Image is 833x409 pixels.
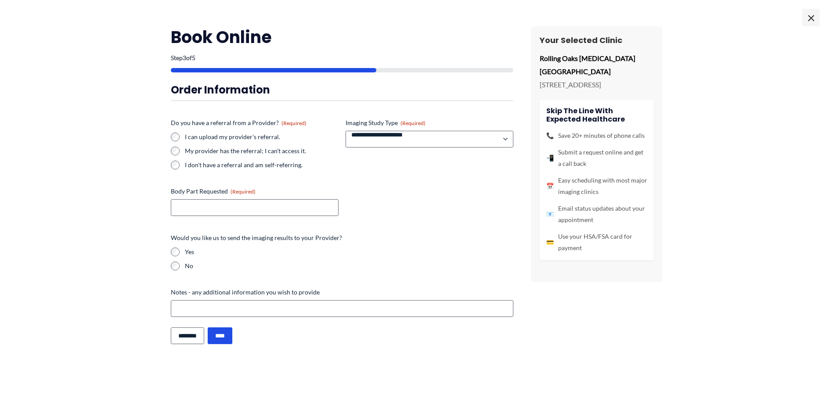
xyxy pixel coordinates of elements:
[171,26,513,48] h2: Book Online
[171,187,339,196] label: Body Part Requested
[546,175,647,197] li: Easy scheduling with most major imaging clinics
[546,231,647,254] li: Use your HSA/FSA card for payment
[540,78,654,91] p: [STREET_ADDRESS]
[171,55,513,61] p: Step of
[546,208,554,220] span: 📧
[546,130,647,141] li: Save 20+ minutes of phone calls
[546,152,554,164] span: 📲
[546,147,647,169] li: Submit a request online and get a call back
[183,54,186,61] span: 3
[546,237,554,248] span: 💳
[171,83,513,97] h3: Order Information
[546,107,647,123] h4: Skip the line with Expected Healthcare
[185,133,339,141] label: I can upload my provider's referral.
[185,147,339,155] label: My provider has the referral; I can't access it.
[546,130,554,141] span: 📞
[192,54,195,61] span: 5
[171,288,513,297] label: Notes - any additional information you wish to provide
[400,120,426,126] span: (Required)
[281,120,307,126] span: (Required)
[231,188,256,195] span: (Required)
[346,118,513,127] label: Imaging Study Type
[802,9,820,26] span: ×
[546,203,647,226] li: Email status updates about your appointment
[185,161,339,169] label: I don't have a referral and am self-referring.
[171,233,342,242] legend: Would you like us to send the imaging results to your Provider?
[546,180,554,192] span: 📅
[540,52,654,78] p: Rolling Oaks [MEDICAL_DATA] [GEOGRAPHIC_DATA]
[185,248,513,256] label: Yes
[540,35,654,45] h3: Your Selected Clinic
[171,118,307,127] legend: Do you have a referral from a Provider?
[185,262,513,270] label: No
